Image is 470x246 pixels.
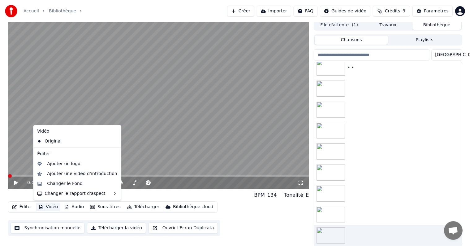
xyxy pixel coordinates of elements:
[87,222,146,234] button: Télécharger la vidéo
[257,6,291,17] button: Importer
[364,21,412,30] button: Travaux
[27,180,42,186] div: /
[284,191,303,199] div: Tonalité
[47,171,117,177] div: Ajouter une vidéo d’introduction
[444,221,463,240] a: Ouvrir le chat
[306,191,309,199] div: E
[88,203,123,211] button: Sous-titres
[267,191,277,199] div: 134
[320,6,370,17] button: Guides de vidéo
[315,36,388,45] button: Chansons
[11,222,85,234] button: Synchronisation manuelle
[24,8,39,14] a: Accueil
[347,64,459,71] div: • •
[35,136,110,146] div: Original
[254,191,265,199] div: BPM
[315,21,364,30] button: File d'attente
[62,203,86,211] button: Audio
[5,5,17,17] img: youka
[424,8,449,14] div: Paramètres
[47,161,80,167] div: Ajouter un logo
[412,21,461,30] button: Bibliothèque
[47,181,83,187] div: Changer le Fond
[10,203,35,211] button: Éditer
[36,203,60,211] button: Vidéo
[35,149,120,159] div: Éditer
[227,6,254,17] button: Créer
[352,22,358,28] span: ( 1 )
[124,203,162,211] button: Télécharger
[35,189,120,199] div: Changer le rapport d'aspect
[149,222,218,234] button: Ouvrir l'Ecran Duplicata
[27,180,37,186] span: 0:00
[385,8,400,14] span: Crédits
[388,36,461,45] button: Playlists
[403,8,405,14] span: 9
[24,8,86,14] nav: breadcrumb
[173,204,213,210] div: Bibliothèque cloud
[35,126,120,136] div: Vidéo
[49,8,76,14] a: Bibliothèque
[373,6,410,17] button: Crédits9
[294,6,317,17] button: FAQ
[412,6,453,17] button: Paramètres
